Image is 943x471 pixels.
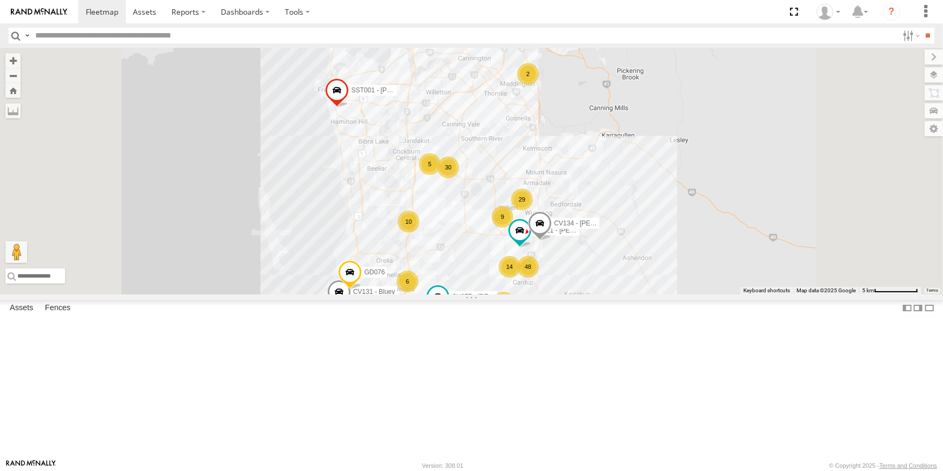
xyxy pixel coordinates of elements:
div: 30 [437,156,459,178]
button: Map Scale: 5 km per 77 pixels [859,287,921,294]
img: rand-logo.svg [11,8,67,16]
div: 14 [499,256,520,278]
div: Jaydon Walker [813,4,844,20]
span: CV134 - [PERSON_NAME] [554,219,633,227]
label: Dock Summary Table to the Right [913,300,923,316]
label: Hide Summary Table [924,300,935,316]
div: 10 [398,211,419,233]
span: CV131 - Bluey [353,288,395,296]
span: CV321 - [PERSON_NAME] [534,227,613,235]
label: Measure [5,103,21,118]
button: Keyboard shortcuts [743,287,790,294]
label: Assets [4,300,39,316]
div: 2 [514,294,536,316]
div: © Copyright 2025 - [829,462,937,469]
label: Map Settings [925,121,943,136]
span: SST001 - [PERSON_NAME] [351,87,434,95]
button: Drag Pegman onto the map to open Street View [5,241,27,263]
button: Zoom Home [5,83,21,98]
button: Zoom out [5,68,21,83]
a: Terms (opens in new tab) [927,288,938,293]
span: GD076 [364,268,385,276]
div: 9 [492,206,513,228]
a: Terms and Conditions [880,462,937,469]
span: CV277 - [PERSON_NAME] [452,293,531,300]
a: Visit our Website [6,460,56,471]
div: Version: 308.01 [422,462,463,469]
label: Fences [40,300,76,316]
label: Dock Summary Table to the Left [902,300,913,316]
label: Search Query [23,28,31,43]
div: 2 [517,63,539,85]
label: Search Filter Options [899,28,922,43]
div: 48 [517,256,539,278]
i: ? [883,3,900,21]
div: 21 [493,292,514,313]
button: Zoom in [5,53,21,68]
div: 5 [419,153,441,175]
span: 5 km [862,287,874,293]
div: 6 [397,271,418,292]
div: 29 [511,189,533,210]
span: Map data ©2025 Google [797,287,856,293]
